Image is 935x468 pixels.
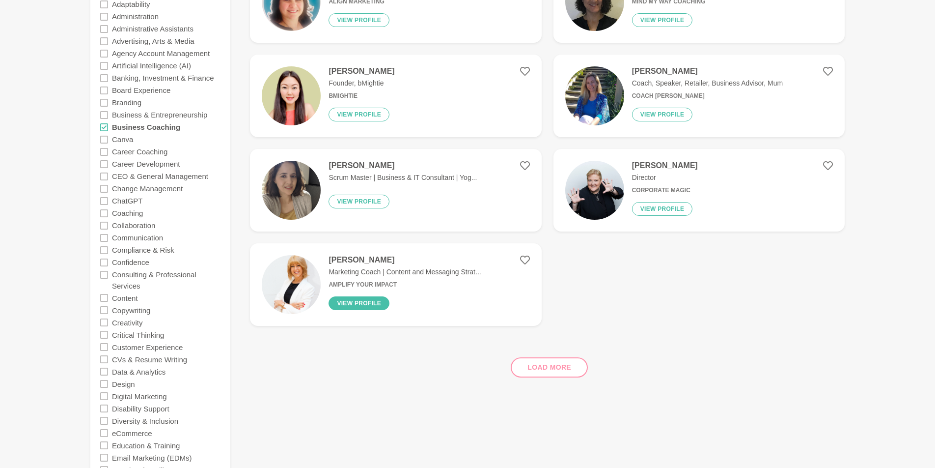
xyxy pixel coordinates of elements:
[112,232,163,244] label: Communication
[112,328,164,341] label: Critical Thinking
[632,13,693,27] button: View profile
[112,195,143,207] label: ChatGPT
[329,296,389,310] button: View profile
[112,341,183,353] label: Customer Experience
[112,427,152,439] label: eCommerce
[112,182,183,195] label: Change Management
[632,66,783,76] h4: [PERSON_NAME]
[112,10,159,23] label: Administration
[112,170,208,182] label: CEO & General Management
[112,256,149,268] label: Confidence
[112,219,155,232] label: Collaboration
[112,96,141,109] label: Branding
[112,365,165,378] label: Data & Analytics
[329,13,389,27] button: View profile
[632,187,698,194] h6: Corporate Magic
[112,35,194,47] label: Advertising, Arts & Media
[112,158,180,170] label: Career Development
[112,390,167,402] label: Digital Marketing
[112,304,150,316] label: Copywriting
[112,451,192,464] label: Email Marketing (EDMs)
[112,414,178,427] label: Diversity & Inclusion
[262,161,321,220] img: a54c1e071b777ac08199434fe7c99a223aa8ad3c-2448x3264.jpg
[250,243,541,326] a: [PERSON_NAME]Marketing Coach | Content and Messaging Strat...Amplify Your ImpactView profile
[632,161,698,171] h4: [PERSON_NAME]
[112,353,187,365] label: CVs & Resume Writing
[112,59,191,72] label: Artificial Intelligence (AI)
[112,439,180,451] label: Education & Training
[329,173,477,183] p: Scrum Master | Business & IT Consultant | Yog...
[632,92,783,100] h6: Coach [PERSON_NAME]
[112,316,143,328] label: Creativity
[329,267,481,277] p: Marketing Coach | Content and Messaging Strat...
[112,402,169,414] label: Disability Support
[565,66,624,125] img: a1d562f41bc5d817979ac70d88e1491a68d2fe67-2233x3051.jpg
[329,281,481,289] h6: Amplify Your Impact
[329,92,394,100] h6: bMightie
[329,195,389,208] button: View profile
[112,23,193,35] label: Administrative Assistants
[632,173,698,183] p: Director
[112,121,180,133] label: Business Coaching
[329,78,394,88] p: Founder, bMightie
[632,78,783,88] p: Coach, Speaker, Retailer, Business Advisor, Mum
[112,47,210,59] label: Agency Account Management
[112,268,220,292] label: Consulting & Professional Services
[553,55,845,137] a: [PERSON_NAME]Coach, Speaker, Retailer, Business Advisor, MumCoach [PERSON_NAME]View profile
[565,161,624,220] img: 873894b7a472259661c8d08214f9e851394021a3-1500x1500.jpg
[112,244,174,256] label: Compliance & Risk
[553,149,845,232] a: [PERSON_NAME]DirectorCorporate MagicView profile
[329,108,389,121] button: View profile
[262,66,321,125] img: 9e63a11d1f86f5d8c0e83104767846dc7c48d1ad-1080x1080.png
[112,72,214,84] label: Banking, Investment & Finance
[329,161,477,171] h4: [PERSON_NAME]
[112,207,143,219] label: Coaching
[632,108,693,121] button: View profile
[112,133,133,146] label: Canva
[112,109,207,121] label: Business & Entrepreneurship
[250,149,541,232] a: [PERSON_NAME]Scrum Master | Business & IT Consultant | Yog...View profile
[262,255,321,314] img: a2641c0d7bf03d5e9d633abab72f2716cff6266a-1000x1134.png
[112,378,135,390] label: Design
[329,66,394,76] h4: [PERSON_NAME]
[112,84,170,96] label: Board Experience
[329,255,481,265] h4: [PERSON_NAME]
[632,202,693,216] button: View profile
[112,292,138,304] label: Content
[112,146,167,158] label: Career Coaching
[250,55,541,137] a: [PERSON_NAME]Founder, bMightiebMightieView profile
